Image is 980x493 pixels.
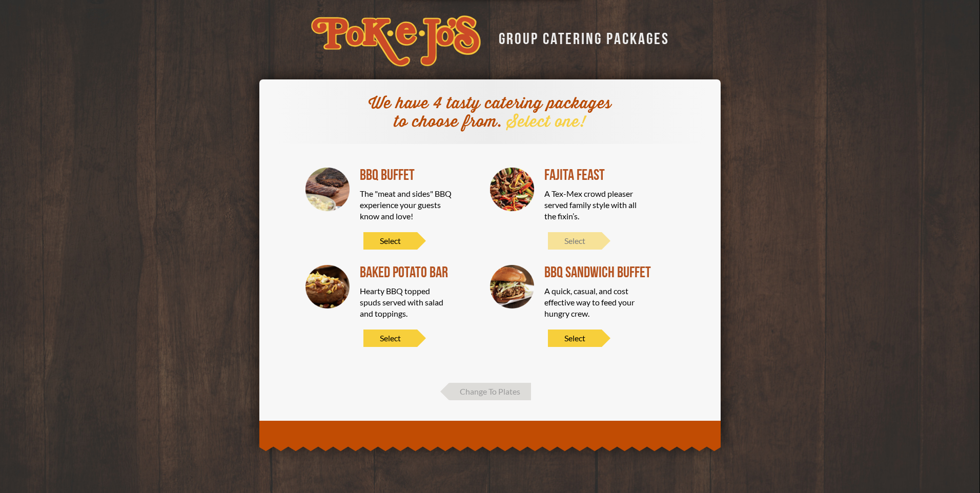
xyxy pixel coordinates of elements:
div: Hearty BBQ topped spuds served with salad and toppings. [360,285,452,319]
img: BBQ SANDWICH BUFFET [490,265,534,309]
div: A Tex-Mex crowd pleaser served family style with all the fixin’s. [544,188,637,222]
div: GROUP CATERING PACKAGES [491,27,669,47]
span: Change To Plates [450,383,531,400]
div: Fajita Feast [544,168,659,183]
div: BBQ Buffet [360,168,475,183]
span: Select [363,330,417,347]
span: Select [548,232,602,250]
img: Baked Potato Bar [305,265,350,309]
img: logo-34603ddf.svg [311,15,481,67]
div: A quick, casual, and cost effective way to feed your hungry crew. [544,285,637,319]
span: Select one! [507,112,586,132]
span: Select [548,330,602,347]
div: BBQ SANDWICH BUFFET [544,265,659,280]
span: Select [363,232,417,250]
div: We have 4 tasty catering packages to choose from. [362,95,618,132]
img: Fajita Feast [490,168,534,212]
img: BBQ Buffet [305,168,350,212]
div: Baked Potato Bar [360,265,475,280]
div: The "meat and sides" BBQ experience your guests know and love! [360,188,452,222]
